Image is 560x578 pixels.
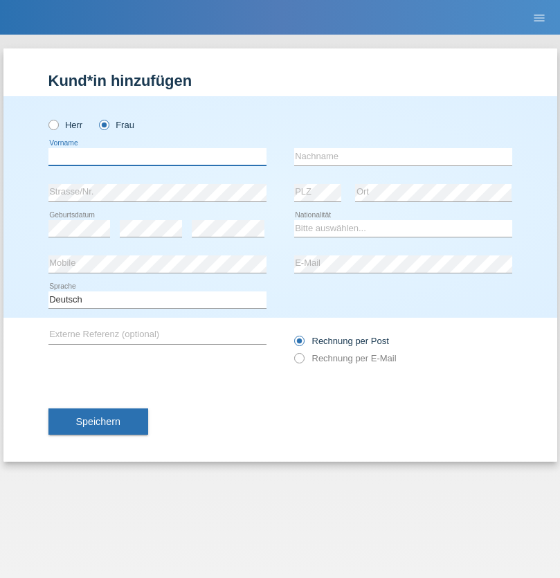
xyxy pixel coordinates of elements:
input: Herr [48,120,57,129]
label: Rechnung per Post [294,336,389,346]
span: Speichern [76,416,120,427]
input: Rechnung per E-Mail [294,353,303,370]
a: menu [525,13,553,21]
input: Rechnung per Post [294,336,303,353]
label: Frau [99,120,134,130]
input: Frau [99,120,108,129]
button: Speichern [48,408,148,435]
label: Rechnung per E-Mail [294,353,397,363]
i: menu [532,11,546,25]
h1: Kund*in hinzufügen [48,72,512,89]
label: Herr [48,120,83,130]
